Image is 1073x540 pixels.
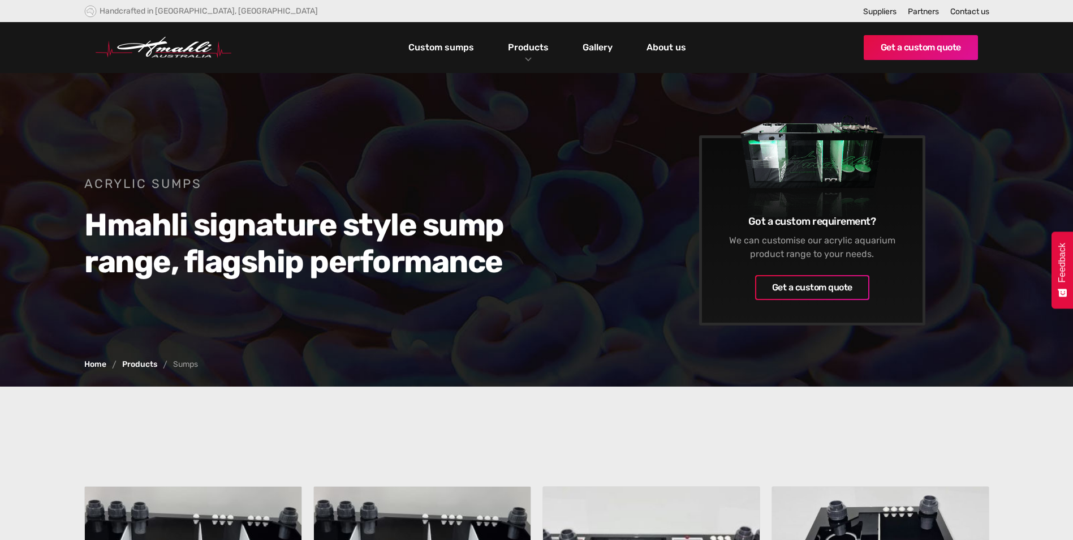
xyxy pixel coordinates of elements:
a: Contact us [950,7,989,16]
div: Get a custom quote [772,281,852,294]
div: Handcrafted in [GEOGRAPHIC_DATA], [GEOGRAPHIC_DATA] [100,6,318,16]
div: We can customise our acrylic aquarium product range to your needs. [718,234,905,261]
a: Products [505,39,551,55]
img: Hmahli Australia Logo [96,37,231,58]
div: Products [499,22,557,73]
a: Get a custom quote [864,35,978,60]
a: home [96,37,231,58]
a: Gallery [580,38,615,57]
h1: Acrylic Sumps [84,175,520,192]
h6: Got a custom requirement? [718,215,905,228]
span: Feedback [1057,243,1067,282]
a: Suppliers [863,7,897,16]
img: Sumps [718,82,905,248]
button: Feedback - Show survey [1052,232,1073,308]
a: Get a custom quote [755,275,869,300]
a: About us [644,38,689,57]
a: Home [84,361,106,368]
div: Sumps [173,361,198,368]
a: Custom sumps [406,38,477,57]
h2: Hmahli signature style sump range, flagship performance [84,207,520,280]
a: Products [122,361,157,368]
a: Partners [908,7,939,16]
